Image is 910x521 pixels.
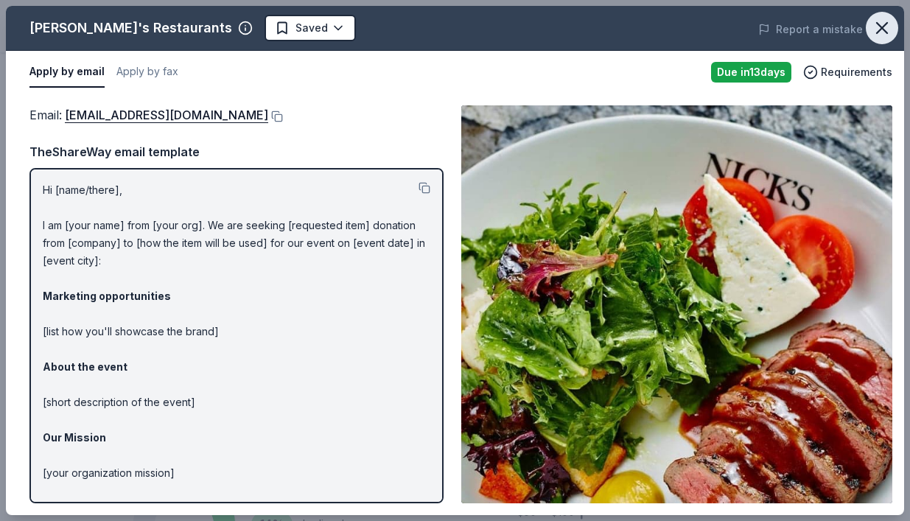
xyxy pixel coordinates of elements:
[821,63,892,81] span: Requirements
[43,431,106,444] strong: Our Mission
[43,290,171,302] strong: Marketing opportunities
[29,57,105,88] button: Apply by email
[803,63,892,81] button: Requirements
[43,360,127,373] strong: About the event
[29,16,232,40] div: [PERSON_NAME]'s Restaurants
[116,57,178,88] button: Apply by fax
[65,105,268,125] a: [EMAIL_ADDRESS][DOMAIN_NAME]
[29,142,444,161] div: TheShareWay email template
[758,21,863,38] button: Report a mistake
[265,15,356,41] button: Saved
[711,62,791,83] div: Due in 13 days
[461,105,892,503] img: Image for Nick's Restaurants
[295,19,328,37] span: Saved
[29,108,268,122] span: Email :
